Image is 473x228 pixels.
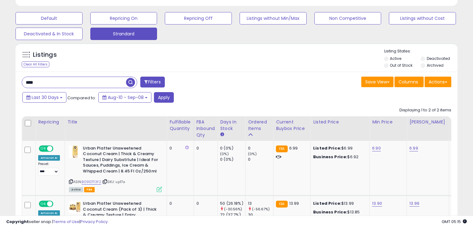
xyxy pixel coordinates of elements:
small: FBA [276,201,287,208]
b: Listed Price: [313,145,341,151]
small: (0%) [220,151,229,156]
button: Save View [361,77,394,87]
strong: Copyright [6,219,29,225]
p: Listing States: [384,48,458,54]
a: 13.90 [372,200,382,207]
div: 13 [248,201,273,206]
span: ON [39,146,47,151]
div: Current Buybox Price [276,119,308,132]
button: Filters [140,77,164,87]
span: OFF [52,201,62,207]
small: (-30.56%) [224,207,242,212]
label: Archived [427,63,444,68]
span: FBA [84,187,95,192]
small: FBA [276,145,287,152]
div: 0 [248,157,273,162]
button: Listings without Cost [389,12,456,25]
div: Clear All Filters [22,61,49,67]
div: Displaying 1 to 2 of 2 items [399,107,451,113]
div: 0 (0%) [220,157,245,162]
button: Last 30 Days [22,92,66,103]
button: Deactivated & In Stock [16,28,83,40]
a: B091DT13F2 [82,179,101,185]
b: Business Price: [313,154,347,160]
div: ASIN: [69,145,162,191]
a: 6.90 [372,145,381,151]
div: 0 [169,201,189,206]
div: 0 [169,145,189,151]
span: 2025-10-9 05:15 GMT [442,219,467,225]
b: Listed Price: [313,200,341,206]
small: (0%) [248,151,257,156]
h5: Listings [33,51,57,59]
button: Repricing On [90,12,157,25]
a: 13.99 [409,200,419,207]
button: Non Competitive [314,12,381,25]
a: Privacy Policy [80,219,108,225]
label: Active [390,56,401,61]
div: 0 [196,201,213,206]
button: Apply [154,92,174,103]
span: 13.99 [289,200,299,206]
div: $13.85 [313,209,365,215]
span: ON [39,201,47,207]
a: 6.99 [409,145,418,151]
button: Repricing Off [165,12,232,25]
div: $13.99 [313,201,365,206]
div: Days In Stock [220,119,243,132]
div: 0 (0%) [220,145,245,151]
div: Min Price [372,119,404,125]
div: Fulfillable Quantity [169,119,191,132]
img: 417+hPvXKLL._SL40_.jpg [69,145,81,158]
img: 41kpKPcjNQL._SL40_.jpg [69,201,81,213]
div: FBA inbound Qty [196,119,215,138]
div: Ordered Items [248,119,271,132]
span: OFF [52,146,62,151]
div: [PERSON_NAME] [409,119,446,125]
small: (-56.67%) [252,207,270,212]
b: Business Price: [313,209,347,215]
span: 6.99 [289,145,298,151]
div: Title [67,119,164,125]
span: Aug-10 - Sep-08 [108,94,144,101]
span: Compared to: [67,95,96,101]
label: Out of Stock [390,63,412,68]
small: Days In Stock. [220,132,224,137]
span: All listings currently available for purchase on Amazon [69,187,83,192]
div: seller snap | | [6,219,108,225]
div: Amazon AI [38,155,60,161]
button: Default [16,12,83,25]
div: 0 [248,145,273,151]
button: Columns [394,77,424,87]
div: $6.92 [313,154,365,160]
div: $6.99 [313,145,365,151]
b: Urban Platter Unsweetened Coconut Cream | Thick & Creamy Texture | Dairy Substitute | Ideal For S... [83,145,158,176]
button: Aug-10 - Sep-08 [98,92,151,103]
button: Strandard [90,28,157,40]
button: Listings without Min/Max [240,12,307,25]
div: 50 (26.18%) [220,201,245,206]
div: Listed Price [313,119,367,125]
div: Preset: [38,162,60,176]
a: Terms of Use [53,219,79,225]
div: Repricing [38,119,62,125]
span: Last 30 Days [32,94,59,101]
button: Actions [425,77,451,87]
div: 0 [196,145,213,151]
span: | SKU: up17a [102,179,125,184]
label: Deactivated [427,56,450,61]
span: Columns [399,79,418,85]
